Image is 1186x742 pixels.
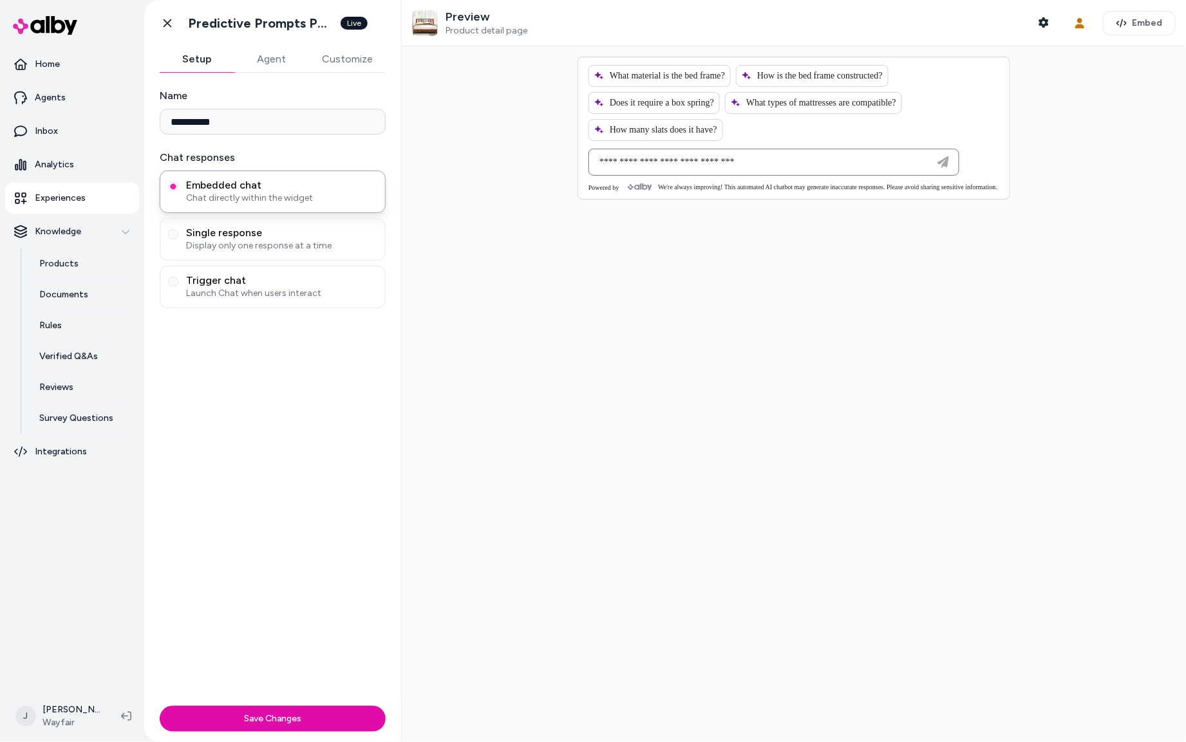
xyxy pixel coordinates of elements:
p: Home [35,58,60,71]
a: Rules [26,310,139,341]
p: Knowledge [35,225,81,238]
a: Products [26,248,139,279]
span: Embed [1132,17,1162,30]
img: Kaylin Premium Solid Wood Platform Bed Frame with Headboard – 800 lb Capacity, No Box Spring Need... [412,10,438,36]
p: Rules [39,319,62,332]
button: Customize [309,46,386,72]
label: Chat responses [160,150,386,165]
button: Setup [160,46,234,72]
p: Inbox [35,125,58,138]
button: Save Changes [160,706,386,732]
p: Documents [39,288,88,301]
button: Single responseDisplay only one response at a time [168,229,178,239]
a: Verified Q&As [26,341,139,372]
span: Single response [186,227,377,239]
span: Embedded chat [186,179,377,192]
label: Name [160,88,386,104]
button: Agent [234,46,309,72]
a: Integrations [5,436,139,467]
span: Display only one response at a time [186,239,377,252]
span: Product detail page [446,25,527,37]
a: Documents [26,279,139,310]
p: Survey Questions [39,412,113,425]
p: Experiences [35,192,86,205]
a: Reviews [26,372,139,403]
a: Agents [5,82,139,113]
p: Products [39,257,79,270]
p: Reviews [39,381,73,394]
img: alby Logo [13,16,77,35]
p: Preview [446,10,527,24]
span: Wayfair [42,716,100,729]
span: Trigger chat [186,274,377,287]
a: Inbox [5,116,139,147]
a: Analytics [5,149,139,180]
h1: Predictive Prompts PDP [188,15,333,32]
a: Experiences [5,183,139,214]
p: Agents [35,91,66,104]
p: Verified Q&As [39,350,98,363]
button: Knowledge [5,216,139,247]
p: Analytics [35,158,74,171]
span: Launch Chat when users interact [186,287,377,300]
span: J [15,706,36,727]
a: Survey Questions [26,403,139,434]
span: Chat directly within the widget [186,192,377,205]
a: Home [5,49,139,80]
button: J[PERSON_NAME]Wayfair [8,696,111,737]
button: Embed [1103,11,1176,35]
button: Trigger chatLaunch Chat when users interact [168,277,178,287]
p: [PERSON_NAME] [42,703,100,716]
div: Live [341,17,368,30]
p: Integrations [35,445,87,458]
button: Embedded chatChat directly within the widget [168,181,178,192]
